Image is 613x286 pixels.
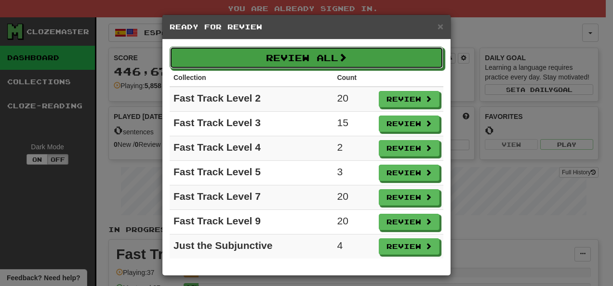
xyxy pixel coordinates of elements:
[170,185,333,210] td: Fast Track Level 7
[379,189,440,206] button: Review
[379,238,440,255] button: Review
[333,185,375,210] td: 20
[333,112,375,136] td: 15
[333,210,375,234] td: 20
[170,47,443,69] button: Review All
[170,136,333,161] td: Fast Track Level 4
[333,87,375,112] td: 20
[170,161,333,185] td: Fast Track Level 5
[438,21,443,32] span: ×
[333,136,375,161] td: 2
[333,69,375,87] th: Count
[170,234,333,259] td: Just the Subjunctive
[379,214,440,230] button: Review
[333,161,375,185] td: 3
[379,91,440,107] button: Review
[170,22,443,32] h5: Ready for Review
[170,210,333,234] td: Fast Track Level 9
[333,234,375,259] td: 4
[379,140,440,156] button: Review
[170,112,333,136] td: Fast Track Level 3
[379,165,440,181] button: Review
[170,69,333,87] th: Collection
[438,21,443,31] button: Close
[379,116,440,132] button: Review
[170,87,333,112] td: Fast Track Level 2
